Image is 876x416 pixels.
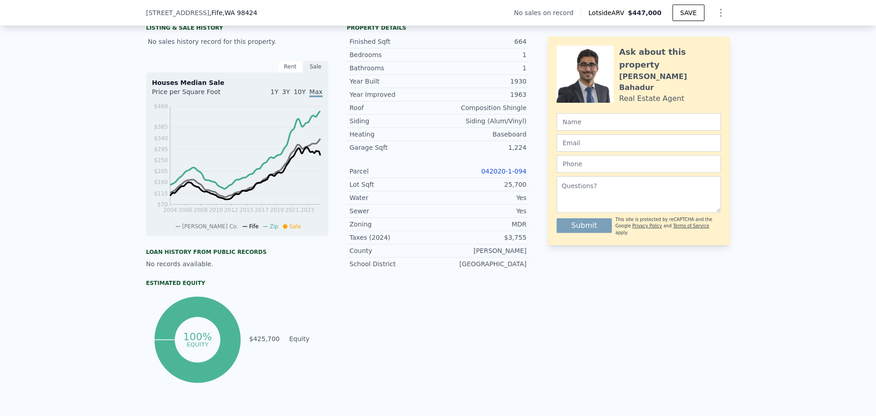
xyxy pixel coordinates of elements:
a: 042020-1-094 [481,168,527,175]
div: County [349,246,438,255]
span: , WA 98424 [223,9,257,16]
div: Houses Median Sale [152,78,323,87]
tspan: $205 [154,168,168,174]
div: MDR [438,220,527,229]
span: $447,000 [628,9,662,16]
div: 1 [438,63,527,73]
div: 1963 [438,90,527,99]
td: Equity [287,334,328,344]
div: Estimated Equity [146,279,328,287]
div: Taxes (2024) [349,233,438,242]
div: 664 [438,37,527,46]
div: LISTING & SALE HISTORY [146,24,328,33]
span: 3Y [282,88,290,95]
span: Lotside ARV [589,8,628,17]
div: Zoning [349,220,438,229]
button: Show Options [712,4,730,22]
div: Finished Sqft [349,37,438,46]
span: , Fife [209,8,257,17]
div: Year Built [349,77,438,86]
div: Baseboard [438,130,527,139]
div: Bathrooms [349,63,438,73]
div: No sales on record [514,8,581,17]
div: Loan history from public records [146,248,328,256]
tspan: 100% [183,331,212,342]
div: [PERSON_NAME] [438,246,527,255]
div: Garage Sqft [349,143,438,152]
div: Yes [438,206,527,216]
div: Lot Sqft [349,180,438,189]
span: [STREET_ADDRESS] [146,8,209,17]
div: Heating [349,130,438,139]
div: 1 [438,50,527,59]
div: No sales history record for this property. [146,33,328,50]
button: SAVE [673,5,704,21]
input: Phone [557,155,721,173]
tspan: $469 [154,103,168,110]
span: 10Y [294,88,306,95]
tspan: $70 [157,201,168,208]
div: 1,224 [438,143,527,152]
input: Name [557,113,721,131]
span: 1Y [271,88,278,95]
tspan: 2023 [300,207,314,213]
div: No records available. [146,259,328,269]
div: Parcel [349,167,438,176]
span: Max [309,88,323,97]
tspan: 2006 [178,207,193,213]
tspan: $160 [154,179,168,185]
span: [PERSON_NAME] Co. [182,223,238,230]
tspan: equity [187,341,209,348]
button: Submit [557,218,612,233]
tspan: $295 [154,146,168,153]
a: Privacy Policy [632,223,662,228]
div: [PERSON_NAME] Bahadur [619,71,721,93]
tspan: 2017 [255,207,269,213]
div: Ask about this property [619,46,721,71]
span: Zip [270,223,278,230]
div: Roof [349,103,438,112]
div: Real Estate Agent [619,93,684,104]
div: Sale [303,61,328,73]
tspan: 2021 [285,207,299,213]
tspan: $385 [154,124,168,130]
div: 25,700 [438,180,527,189]
a: Terms of Service [673,223,709,228]
tspan: 2015 [240,207,254,213]
div: [GEOGRAPHIC_DATA] [438,259,527,269]
div: Composition Shingle [438,103,527,112]
tspan: 2008 [194,207,208,213]
tspan: $250 [154,157,168,163]
tspan: $340 [154,135,168,142]
div: Price per Square Foot [152,87,237,102]
div: Sewer [349,206,438,216]
tspan: $115 [154,190,168,197]
div: Property details [347,24,529,32]
div: Siding [349,116,438,126]
tspan: 2012 [224,207,238,213]
div: Water [349,193,438,202]
tspan: 2004 [163,207,177,213]
input: Email [557,134,721,152]
div: This site is protected by reCAPTCHA and the Google and apply. [615,216,721,236]
div: Bedrooms [349,50,438,59]
tspan: 2010 [209,207,223,213]
div: Year Improved [349,90,438,99]
span: Fife [249,223,259,230]
span: Sale [289,223,301,230]
div: School District [349,259,438,269]
div: Yes [438,193,527,202]
div: Rent [277,61,303,73]
div: 1930 [438,77,527,86]
td: $425,700 [249,334,280,344]
tspan: 2019 [270,207,284,213]
div: $3,755 [438,233,527,242]
div: Siding (Alum/Vinyl) [438,116,527,126]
